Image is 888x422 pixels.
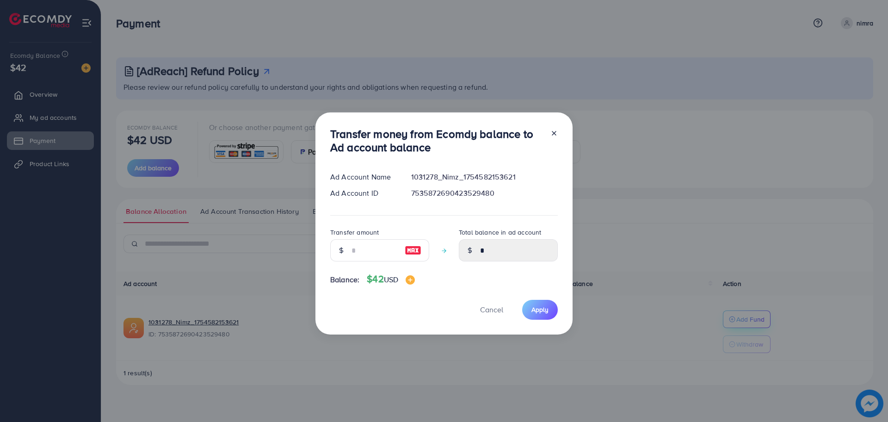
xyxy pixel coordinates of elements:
[367,273,415,285] h4: $42
[405,245,421,256] img: image
[406,275,415,285] img: image
[522,300,558,320] button: Apply
[330,127,543,154] h3: Transfer money from Ecomdy balance to Ad account balance
[480,304,503,315] span: Cancel
[404,188,565,199] div: 7535872690423529480
[323,172,404,182] div: Ad Account Name
[330,274,359,285] span: Balance:
[330,228,379,237] label: Transfer amount
[531,305,549,314] span: Apply
[323,188,404,199] div: Ad Account ID
[404,172,565,182] div: 1031278_Nimz_1754582153621
[469,300,515,320] button: Cancel
[384,274,398,285] span: USD
[459,228,541,237] label: Total balance in ad account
